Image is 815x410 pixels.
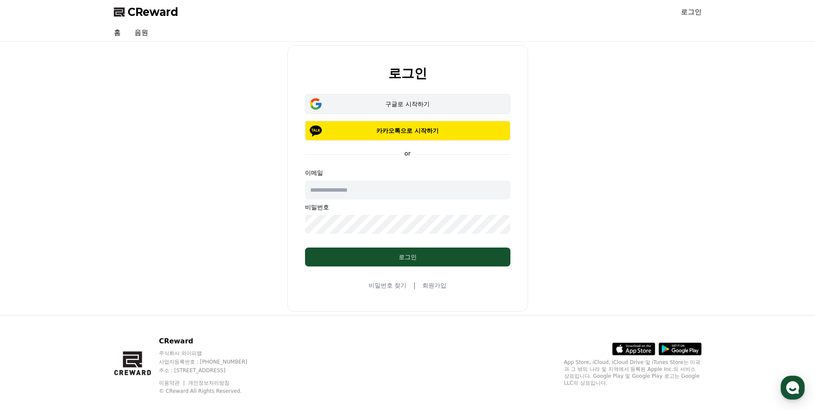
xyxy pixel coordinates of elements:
button: 구글로 시작하기 [305,94,510,114]
p: 비밀번호 [305,203,510,211]
button: 로그인 [305,248,510,266]
a: 로그인 [681,7,702,17]
p: or [399,149,415,158]
span: | [413,280,415,291]
a: 홈 [107,24,128,41]
p: App Store, iCloud, iCloud Drive 및 iTunes Store는 미국과 그 밖의 나라 및 지역에서 등록된 Apple Inc.의 서비스 상표입니다. Goo... [564,359,702,386]
div: 구글로 시작하기 [317,100,498,108]
p: 주소 : [STREET_ADDRESS] [159,367,264,374]
p: 주식회사 와이피랩 [159,350,264,357]
a: 비밀번호 찾기 [369,281,406,290]
h2: 로그인 [388,66,427,80]
span: CReward [128,5,178,19]
span: 홈 [27,285,32,292]
span: 대화 [79,286,89,293]
p: 카카오톡으로 시작하기 [317,126,498,135]
a: CReward [114,5,178,19]
a: 회원가입 [422,281,446,290]
span: 설정 [133,285,143,292]
a: 설정 [111,272,165,294]
a: 대화 [57,272,111,294]
p: © CReward All Rights Reserved. [159,388,264,395]
a: 개인정보처리방침 [188,380,229,386]
a: 홈 [3,272,57,294]
button: 카카오톡으로 시작하기 [305,121,510,141]
div: 로그인 [322,253,493,261]
a: 이용약관 [159,380,186,386]
a: 음원 [128,24,155,41]
p: 이메일 [305,168,510,177]
p: CReward [159,336,264,346]
p: 사업자등록번호 : [PHONE_NUMBER] [159,358,264,365]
